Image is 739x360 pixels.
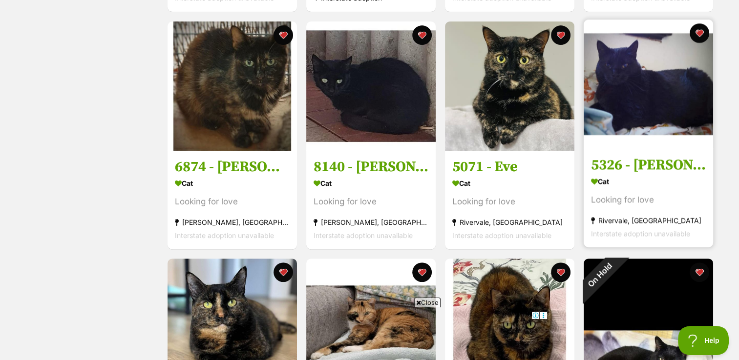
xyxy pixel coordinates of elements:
[452,176,567,190] div: Cat
[168,150,297,249] a: 6874 - [PERSON_NAME] Cat Looking for love [PERSON_NAME], [GEOGRAPHIC_DATA] Interstate adoption un...
[445,150,574,249] a: 5071 - Eve Cat Looking for love Rivervale, [GEOGRAPHIC_DATA] Interstate adoption unavailable favo...
[690,23,709,43] button: favourite
[168,21,297,151] img: 6874 - Coco
[306,150,436,249] a: 8140 - [PERSON_NAME] Cat Looking for love [PERSON_NAME], [GEOGRAPHIC_DATA] Interstate adoption un...
[314,176,428,190] div: Cat
[314,195,428,208] div: Looking for love
[571,246,629,303] div: On Hold
[551,262,570,282] button: favourite
[175,195,290,208] div: Looking for love
[192,311,548,355] iframe: Advertisement
[412,262,432,282] button: favourite
[584,148,713,247] a: 5326 - [PERSON_NAME] Cat Looking for love Rivervale, [GEOGRAPHIC_DATA] Interstate adoption unavai...
[274,262,293,282] button: favourite
[314,158,428,176] h3: 8140 - [PERSON_NAME]
[314,231,413,240] span: Interstate adoption unavailable
[551,25,570,45] button: favourite
[414,298,441,307] span: Close
[591,214,706,227] div: Rivervale, [GEOGRAPHIC_DATA]
[445,21,574,151] img: 5071 - Eve
[175,231,274,240] span: Interstate adoption unavailable
[314,216,428,229] div: [PERSON_NAME], [GEOGRAPHIC_DATA]
[584,20,713,149] img: 5326 - Agnes
[678,326,729,355] iframe: Help Scout Beacon - Open
[452,158,567,176] h3: 5071 - Eve
[591,156,706,174] h3: 5326 - [PERSON_NAME]
[591,229,690,238] span: Interstate adoption unavailable
[452,195,567,208] div: Looking for love
[591,174,706,188] div: Cat
[175,176,290,190] div: Cat
[175,158,290,176] h3: 6874 - [PERSON_NAME]
[175,216,290,229] div: [PERSON_NAME], [GEOGRAPHIC_DATA]
[690,262,709,282] button: favourite
[591,193,706,206] div: Looking for love
[452,216,567,229] div: Rivervale, [GEOGRAPHIC_DATA]
[306,21,436,151] img: 8140 - Holly
[274,25,293,45] button: favourite
[412,25,432,45] button: favourite
[452,231,551,240] span: Interstate adoption unavailable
